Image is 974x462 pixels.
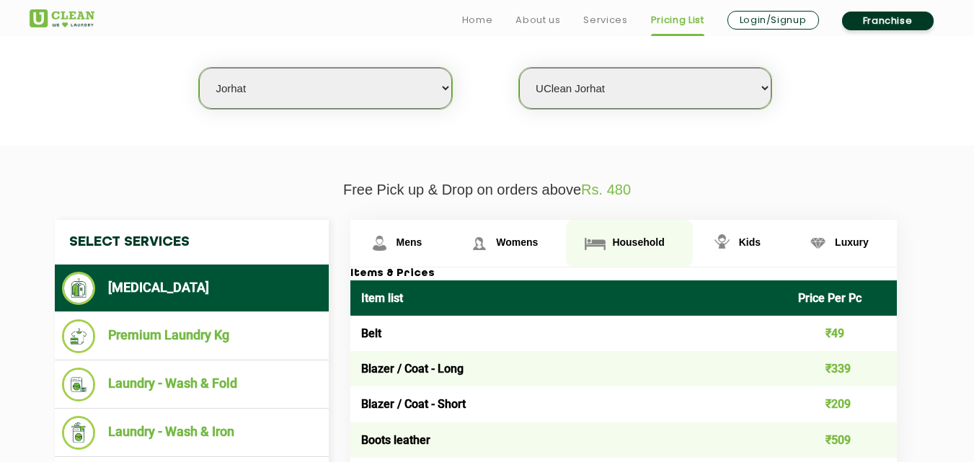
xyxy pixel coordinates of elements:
p: Free Pick up & Drop on orders above [30,182,945,198]
img: Laundry - Wash & Fold [62,368,96,401]
td: ₹209 [787,386,897,422]
span: Rs. 480 [581,182,631,197]
img: Premium Laundry Kg [62,319,96,353]
span: Luxury [835,236,869,248]
img: Luxury [805,231,831,256]
img: Mens [367,231,392,256]
span: Mens [397,236,422,248]
img: Womens [466,231,492,256]
a: Login/Signup [727,11,819,30]
td: ₹49 [787,316,897,351]
td: Boots leather [350,422,788,458]
a: About us [515,12,560,29]
img: Dry Cleaning [62,272,96,305]
h4: Select Services [55,220,329,265]
span: Household [612,236,664,248]
img: Household [583,231,608,256]
li: Laundry - Wash & Fold [62,368,322,401]
img: Laundry - Wash & Iron [62,416,96,450]
h3: Items & Prices [350,267,897,280]
a: Pricing List [651,12,704,29]
a: Home [462,12,493,29]
th: Price Per Pc [787,280,897,316]
li: [MEDICAL_DATA] [62,272,322,305]
th: Item list [350,280,788,316]
td: ₹339 [787,351,897,386]
a: Franchise [842,12,934,30]
li: Laundry - Wash & Iron [62,416,322,450]
td: Blazer / Coat - Long [350,351,788,386]
td: Belt [350,316,788,351]
td: ₹509 [787,422,897,458]
span: Womens [496,236,538,248]
img: Kids [709,231,735,256]
td: Blazer / Coat - Short [350,386,788,422]
img: UClean Laundry and Dry Cleaning [30,9,94,27]
span: Kids [739,236,761,248]
li: Premium Laundry Kg [62,319,322,353]
a: Services [583,12,627,29]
